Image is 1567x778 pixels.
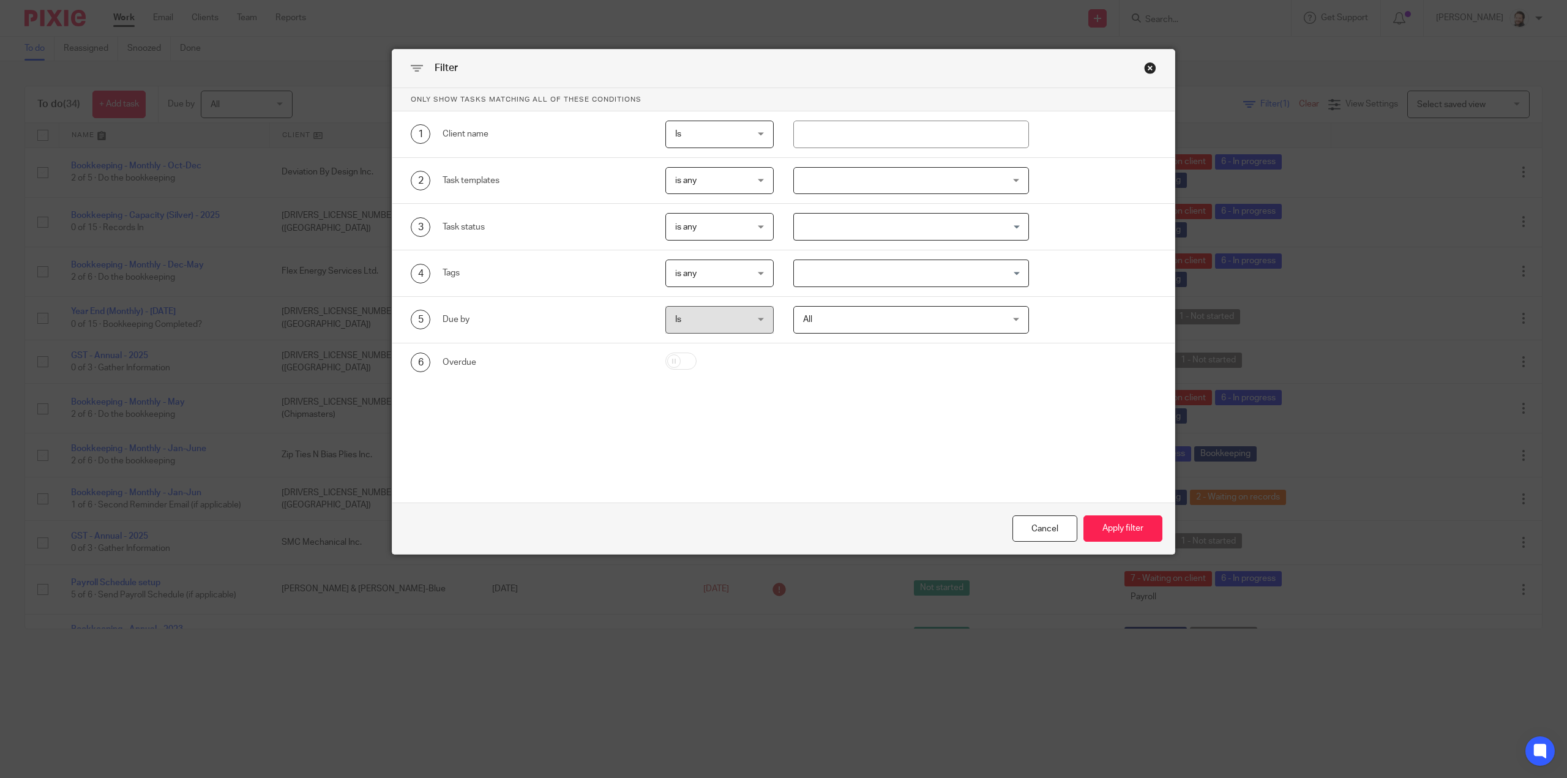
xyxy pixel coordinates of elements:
div: Task status [443,221,646,233]
div: 5 [411,310,430,329]
div: Due by [443,313,646,326]
span: Is [675,315,681,324]
span: All [803,315,812,324]
div: Tags [443,267,646,279]
span: Is [675,130,681,138]
span: is any [675,176,697,185]
span: is any [675,223,697,231]
button: Apply filter [1083,515,1162,542]
div: Close this dialog window [1144,62,1156,74]
div: 4 [411,264,430,283]
div: 2 [411,171,430,190]
div: Close this dialog window [1012,515,1077,542]
div: Search for option [793,213,1029,241]
div: 1 [411,124,430,144]
p: Only show tasks matching all of these conditions [392,88,1175,111]
div: Search for option [793,260,1029,287]
div: 6 [411,353,430,372]
div: Task templates [443,174,646,187]
span: Filter [435,63,458,73]
input: Search for option [795,216,1022,238]
div: Client name [443,128,646,140]
span: is any [675,269,697,278]
div: 3 [411,217,430,237]
input: Search for option [795,263,1022,284]
div: Overdue [443,356,646,368]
